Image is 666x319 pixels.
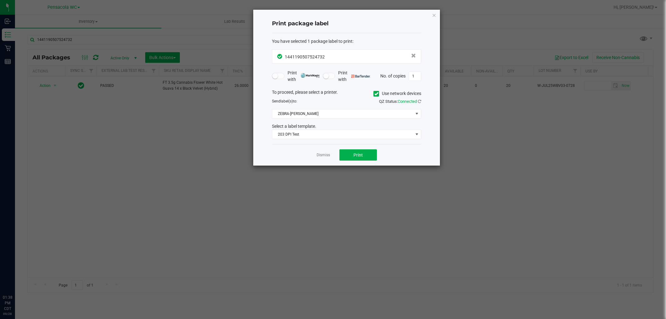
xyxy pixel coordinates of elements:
[301,73,320,78] img: mark_magic_cybra.png
[379,99,421,104] span: QZ Status:
[380,73,406,78] span: No. of copies
[272,99,297,103] span: Send to:
[373,90,421,97] label: Use network devices
[6,269,25,288] iframe: Resource center
[272,20,421,28] h4: Print package label
[267,123,426,130] div: Select a label template.
[339,149,377,161] button: Print
[351,75,370,78] img: bartender.png
[272,109,413,118] span: ZEBRA-[PERSON_NAME]
[267,89,426,98] div: To proceed, please select a printer.
[353,152,363,157] span: Print
[338,70,370,83] span: Print with
[317,152,330,158] a: Dismiss
[272,130,413,139] span: 203 DPI Test
[398,99,417,104] span: Connected
[272,39,353,44] span: You have selected 1 package label to print
[280,99,293,103] span: label(s)
[277,53,283,60] span: In Sync
[285,54,325,59] span: 1441190507524732
[272,38,421,45] div: :
[288,70,320,83] span: Print with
